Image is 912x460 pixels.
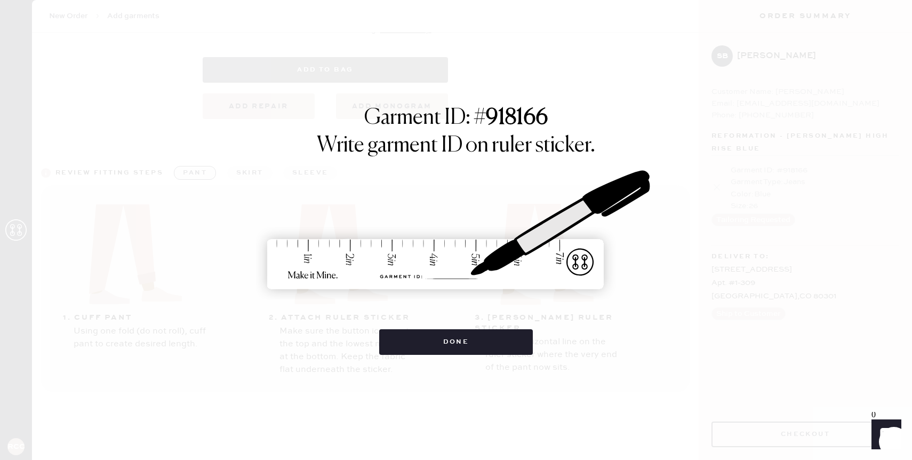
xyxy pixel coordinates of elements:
[256,142,656,319] img: ruler-sticker-sharpie.svg
[379,329,533,355] button: Done
[486,107,548,129] strong: 918166
[364,105,548,133] h1: Garment ID: #
[861,412,907,458] iframe: Front Chat
[317,133,595,158] h1: Write garment ID on ruler sticker.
